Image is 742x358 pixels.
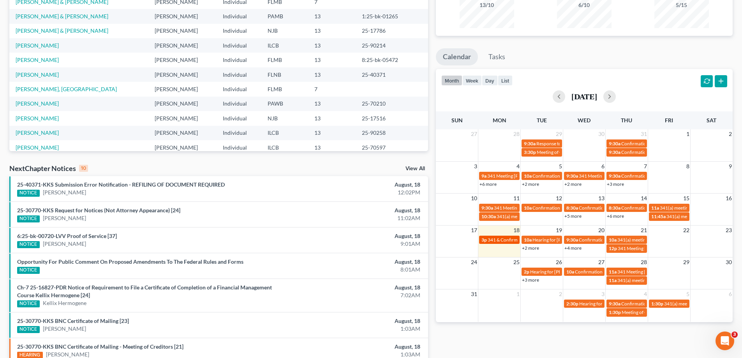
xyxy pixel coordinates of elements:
[356,38,428,53] td: 25-90214
[470,257,478,267] span: 24
[356,111,428,125] td: 25-17516
[308,9,356,23] td: 13
[716,332,734,350] iframe: Intercom live chat
[524,149,536,155] span: 3:30p
[462,75,482,86] button: week
[261,97,308,111] td: PAWB
[640,226,648,235] span: 21
[470,226,478,235] span: 17
[597,129,605,139] span: 30
[291,240,420,248] div: 9:01AM
[291,214,420,222] div: 11:02AM
[597,194,605,203] span: 13
[536,141,631,146] span: Response to TST's Objection [PERSON_NAME]
[609,173,620,179] span: 9:30a
[579,237,667,243] span: Confirmation hearing for [PERSON_NAME]
[555,257,563,267] span: 26
[217,24,261,38] td: Individual
[621,117,632,123] span: Thu
[356,140,428,155] td: 25-70597
[217,111,261,125] td: Individual
[728,289,733,299] span: 6
[682,226,690,235] span: 22
[617,277,693,283] span: 341(a) meeting for [PERSON_NAME]
[17,267,40,274] div: NOTICE
[555,226,563,235] span: 19
[148,111,217,125] td: [PERSON_NAME]
[609,141,620,146] span: 9:30a
[513,226,520,235] span: 18
[524,141,536,146] span: 9:30a
[609,245,617,251] span: 12p
[308,53,356,67] td: 13
[17,284,272,298] a: Ch-7 25-16827-PDR Notice of Requirement to File a Certificate of Completion of a Financial Manage...
[513,257,520,267] span: 25
[564,213,582,219] a: +5 more
[16,27,108,34] a: [PERSON_NAME] & [PERSON_NAME]
[217,9,261,23] td: Individual
[148,126,217,140] td: [PERSON_NAME]
[261,53,308,67] td: FLMB
[148,97,217,111] td: [PERSON_NAME]
[558,289,563,299] span: 2
[148,67,217,82] td: [PERSON_NAME]
[308,140,356,155] td: 13
[261,9,308,23] td: PAMB
[479,181,497,187] a: +6 more
[481,237,487,243] span: 3p
[555,129,563,139] span: 29
[17,317,129,324] a: 25-30770-KKS BNC Certificate of Mailing [23]
[566,269,574,275] span: 10a
[666,213,742,219] span: 341(a) meeting for [PERSON_NAME]
[17,326,40,333] div: NOTICE
[308,38,356,53] td: 13
[516,289,520,299] span: 1
[579,205,661,211] span: Confirmation Hearing [PERSON_NAME]
[356,97,428,111] td: 25-70210
[664,301,739,307] span: 341(a) meeting for [PERSON_NAME]
[618,245,718,251] span: 341 Meeting [PERSON_NAME] [PERSON_NAME]
[291,181,420,189] div: August, 18
[470,129,478,139] span: 27
[308,111,356,125] td: 13
[356,9,428,23] td: 1:25-bk-01265
[532,205,634,211] span: Confirmation Hearing Tin, [GEOGRAPHIC_DATA]
[498,75,513,86] button: list
[356,24,428,38] td: 25-17786
[682,194,690,203] span: 15
[686,289,690,299] span: 5
[516,162,520,171] span: 4
[524,173,532,179] span: 10a
[609,237,617,243] span: 10a
[524,269,529,275] span: 2p
[579,301,681,307] span: Hearing for [PERSON_NAME] & [PERSON_NAME]
[217,140,261,155] td: Individual
[17,241,40,248] div: NOTICE
[601,289,605,299] span: 3
[356,67,428,82] td: 25-40371
[17,233,117,239] a: 6:25-bk-00720-LVV Proof of Service [37]
[665,117,673,123] span: Fri
[16,115,59,122] a: [PERSON_NAME]
[16,129,59,136] a: [PERSON_NAME]
[148,24,217,38] td: [PERSON_NAME]
[79,165,88,172] div: 10
[148,9,217,23] td: [PERSON_NAME]
[291,291,420,299] div: 7:02AM
[43,214,86,222] a: [PERSON_NAME]
[621,205,703,211] span: Confirmation hearing [PERSON_NAME]
[651,205,659,211] span: 11a
[728,129,733,139] span: 2
[643,162,648,171] span: 7
[291,189,420,196] div: 12:02PM
[513,194,520,203] span: 11
[16,86,117,92] a: [PERSON_NAME], [GEOGRAPHIC_DATA]
[217,82,261,96] td: Individual
[609,149,620,155] span: 9:30a
[571,92,597,101] h2: [DATE]
[566,301,578,307] span: 2:30p
[356,126,428,140] td: 25-90258
[291,206,420,214] div: August, 18
[532,173,614,179] span: Confirmation hearing [PERSON_NAME]
[621,149,703,155] span: Confirmation Hearing [PERSON_NAME]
